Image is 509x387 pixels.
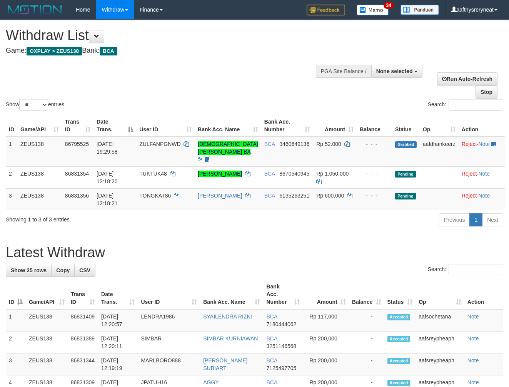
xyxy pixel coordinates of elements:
th: Action [459,115,505,137]
a: Previous [439,213,470,226]
td: 1 [6,309,26,332]
td: 2 [6,166,17,188]
th: Balance: activate to sort column ascending [349,280,384,309]
td: ZEUS138 [26,353,68,375]
a: Reject [462,141,477,147]
a: Next [482,213,503,226]
a: [DEMOGRAPHIC_DATA][PERSON_NAME] BA [198,141,258,155]
td: · [459,137,505,167]
span: Copy [56,267,70,273]
a: Note [467,357,479,364]
div: Showing 1 to 3 of 3 entries [6,213,206,223]
span: [DATE] 12:18:21 [97,193,118,206]
span: Accepted [387,314,411,320]
span: Copy 3251146568 to clipboard [266,343,296,349]
td: [DATE] 12:20:11 [98,332,138,353]
label: Show entries [6,99,64,111]
td: [DATE] 12:20:57 [98,309,138,332]
span: OXPLAY > ZEUS138 [27,47,82,55]
span: Pending [395,193,416,199]
a: CSV [74,264,95,277]
th: ID [6,115,17,137]
span: Copy 7180444062 to clipboard [266,321,296,327]
span: Copy 6135263251 to clipboard [279,193,309,199]
a: Reject [462,171,477,177]
td: · [459,188,505,210]
td: MARLBORO888 [138,353,200,375]
td: [DATE] 12:19:19 [98,353,138,375]
th: Status [392,115,420,137]
span: 86831354 [65,171,89,177]
th: Bank Acc. Number: activate to sort column ascending [263,280,303,309]
span: BCA [266,357,277,364]
a: [PERSON_NAME] [198,171,242,177]
span: 86831356 [65,193,89,199]
th: Balance [357,115,392,137]
td: - [349,353,384,375]
td: 1 [6,137,17,167]
span: None selected [376,68,413,74]
select: Showentries [19,99,48,111]
span: Pending [395,171,416,178]
span: Accepted [387,380,411,386]
span: BCA [264,171,275,177]
th: Action [464,280,503,309]
img: MOTION_logo.png [6,4,64,15]
td: 3 [6,353,26,375]
div: - - - [360,170,389,178]
td: - [349,332,384,353]
td: Rp 200,000 [303,353,349,375]
td: LENDRA1986 [138,309,200,332]
label: Search: [428,264,503,275]
th: Op: activate to sort column ascending [416,280,464,309]
td: ZEUS138 [17,166,62,188]
th: Date Trans.: activate to sort column descending [93,115,136,137]
td: 3 [6,188,17,210]
td: ZEUS138 [17,137,62,167]
a: Note [478,171,490,177]
span: Rp 52.000 [316,141,341,147]
th: Amount: activate to sort column ascending [303,280,349,309]
th: Bank Acc. Name: activate to sort column ascending [200,280,263,309]
a: SYAILENDRA RIZKI [203,313,252,320]
th: User ID: activate to sort column ascending [136,115,195,137]
img: Feedback.jpg [307,5,345,15]
a: Note [467,335,479,342]
span: [DATE] 19:29:58 [97,141,118,155]
td: Rp 117,000 [303,309,349,332]
th: Op: activate to sort column ascending [420,115,459,137]
span: Accepted [387,336,411,342]
input: Search: [449,99,503,111]
span: BCA [266,335,277,342]
span: ZULFANPGNWD [139,141,180,147]
span: Grabbed [395,141,417,148]
a: Reject [462,193,477,199]
h4: Game: Bank: [6,47,332,55]
td: Rp 200,000 [303,332,349,353]
button: None selected [371,65,422,78]
span: Rp 1.050.000 [316,171,349,177]
th: Bank Acc. Name: activate to sort column ascending [195,115,261,137]
span: Show 25 rows [11,267,47,273]
span: Copy 7125497705 to clipboard [266,365,296,371]
th: ID: activate to sort column descending [6,280,26,309]
img: panduan.png [401,5,439,15]
input: Search: [449,264,503,275]
h1: Latest Withdraw [6,245,503,260]
span: BCA [266,379,277,385]
h1: Withdraw List [6,28,332,43]
td: aafsreypheaph [416,332,464,353]
th: Game/API: activate to sort column ascending [17,115,62,137]
a: Note [478,141,490,147]
td: ZEUS138 [17,188,62,210]
td: aafdhankeerz [420,137,459,167]
th: Trans ID: activate to sort column ascending [62,115,93,137]
th: Status: activate to sort column ascending [384,280,416,309]
td: SIMBAR [138,332,200,353]
span: TONGKAT86 [139,193,171,199]
td: - [349,309,384,332]
th: User ID: activate to sort column ascending [138,280,200,309]
span: Copy 3460649136 to clipboard [279,141,309,147]
td: aafsreypheaph [416,353,464,375]
span: Accepted [387,358,411,364]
